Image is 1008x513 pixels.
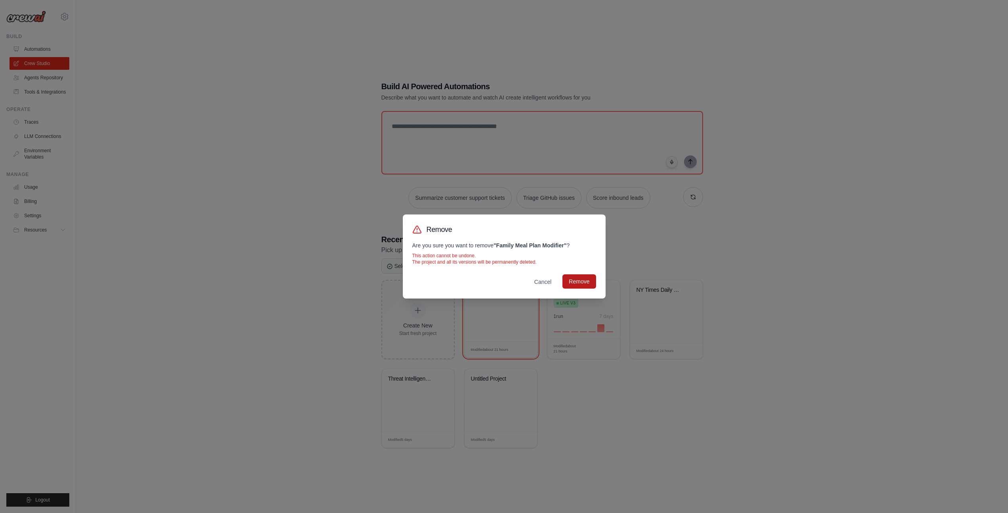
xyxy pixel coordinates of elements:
[427,224,452,235] h3: Remove
[412,259,596,265] p: The project and all its versions will be permanently deleted.
[562,274,596,289] button: Remove
[412,253,596,259] p: This action cannot be undone.
[528,275,558,289] button: Cancel
[494,242,566,249] strong: " Family Meal Plan Modifier "
[412,241,596,249] p: Are you sure you want to remove ?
